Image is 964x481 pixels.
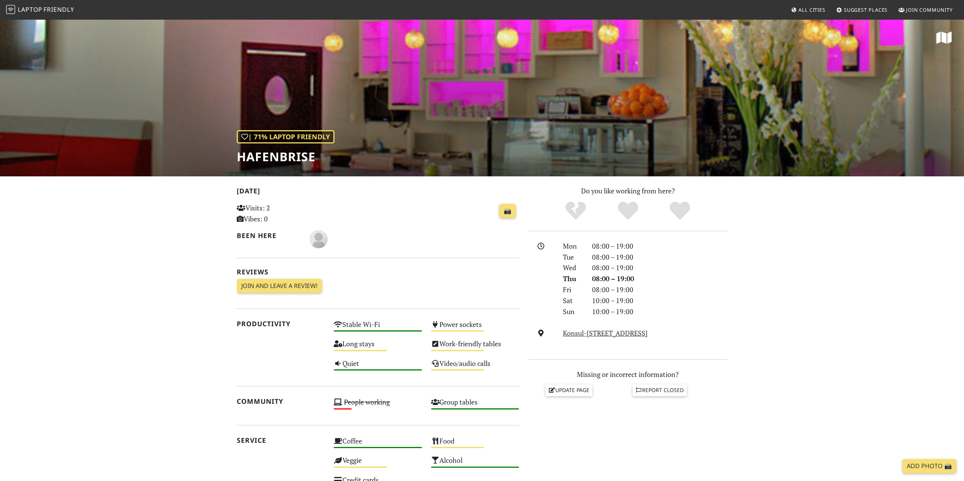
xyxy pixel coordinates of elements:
[237,320,325,328] h2: Productivity
[587,306,732,317] div: 10:00 – 19:00
[558,252,587,263] div: Tue
[833,3,891,17] a: Suggest Places
[633,384,687,396] a: Report closed
[237,130,334,143] div: | 71% Laptop Friendly
[427,454,524,473] div: Alcohol
[558,262,587,273] div: Wed
[329,318,427,338] div: Stable Wi-Fi
[18,5,42,14] span: Laptop
[587,262,732,273] div: 08:00 – 19:00
[654,201,706,221] div: Definitely!
[798,6,825,13] span: All Cities
[329,357,427,377] div: Quiet
[545,384,592,396] a: Update page
[237,149,334,164] h1: Hafenbrise
[6,5,15,14] img: LaptopFriendly
[895,3,956,17] a: Join Community
[558,241,587,252] div: Mon
[558,273,587,284] div: Thu
[528,185,728,196] p: Do you like working from here?
[528,369,728,380] p: Missing or incorrect information?
[329,454,427,473] div: Veggie
[587,284,732,295] div: 08:00 – 19:00
[427,357,524,377] div: Video/audio calls
[499,204,516,218] a: 📸
[844,6,888,13] span: Suggest Places
[329,338,427,357] div: Long stays
[558,295,587,306] div: Sat
[237,279,322,293] a: Join and leave a review!
[587,273,732,284] div: 08:00 – 19:00
[558,284,587,295] div: Fri
[587,241,732,252] div: 08:00 – 19:00
[309,230,328,248] img: blank-535327c66bd565773addf3077783bbfce4b00ec00e9fd257753287c682c7fa38.png
[344,397,390,406] s: People working
[550,201,602,221] div: No
[237,202,325,224] p: Visits: 2 Vibes: 0
[237,268,519,276] h2: Reviews
[902,459,956,473] a: Add Photo 📸
[563,328,648,338] a: Konsul-[STREET_ADDRESS]
[906,6,953,13] span: Join Community
[329,435,427,454] div: Coffee
[237,187,519,198] h2: [DATE]
[587,295,732,306] div: 10:00 – 19:00
[427,396,524,415] div: Group tables
[237,397,325,405] h2: Community
[6,3,74,17] a: LaptopFriendly LaptopFriendly
[309,234,328,243] span: Paula Menzel
[44,5,74,14] span: Friendly
[427,338,524,357] div: Work-friendly tables
[558,306,587,317] div: Sun
[237,436,325,444] h2: Service
[237,232,301,240] h2: Been here
[427,318,524,338] div: Power sockets
[427,435,524,454] div: Food
[587,252,732,263] div: 08:00 – 19:00
[788,3,828,17] a: All Cities
[602,201,654,221] div: Yes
